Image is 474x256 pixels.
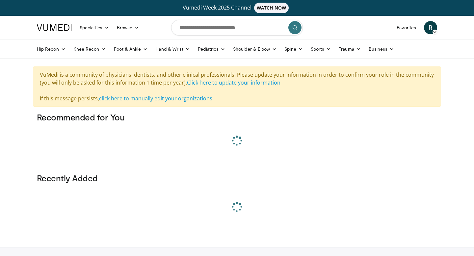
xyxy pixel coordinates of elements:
h3: Recently Added [37,173,437,183]
a: Sports [307,42,335,56]
a: click here to manually edit your organizations [99,95,212,102]
a: Specialties [76,21,113,34]
a: Shoulder & Elbow [229,42,280,56]
a: R [424,21,437,34]
a: Vumedi Week 2025 ChannelWATCH NOW [38,3,436,13]
a: Hand & Wrist [151,42,194,56]
a: Business [365,42,398,56]
a: Click here to update your information [187,79,280,86]
a: Foot & Ankle [110,42,152,56]
h3: Recommended for You [37,112,437,122]
img: VuMedi Logo [37,24,72,31]
a: Trauma [335,42,365,56]
a: Spine [280,42,306,56]
input: Search topics, interventions [171,20,303,36]
a: Browse [113,21,143,34]
span: WATCH NOW [254,3,289,13]
a: Hip Recon [33,42,69,56]
a: Pediatrics [194,42,229,56]
div: VuMedi is a community of physicians, dentists, and other clinical professionals. Please update yo... [33,66,441,107]
a: Favorites [393,21,420,34]
a: Knee Recon [69,42,110,56]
